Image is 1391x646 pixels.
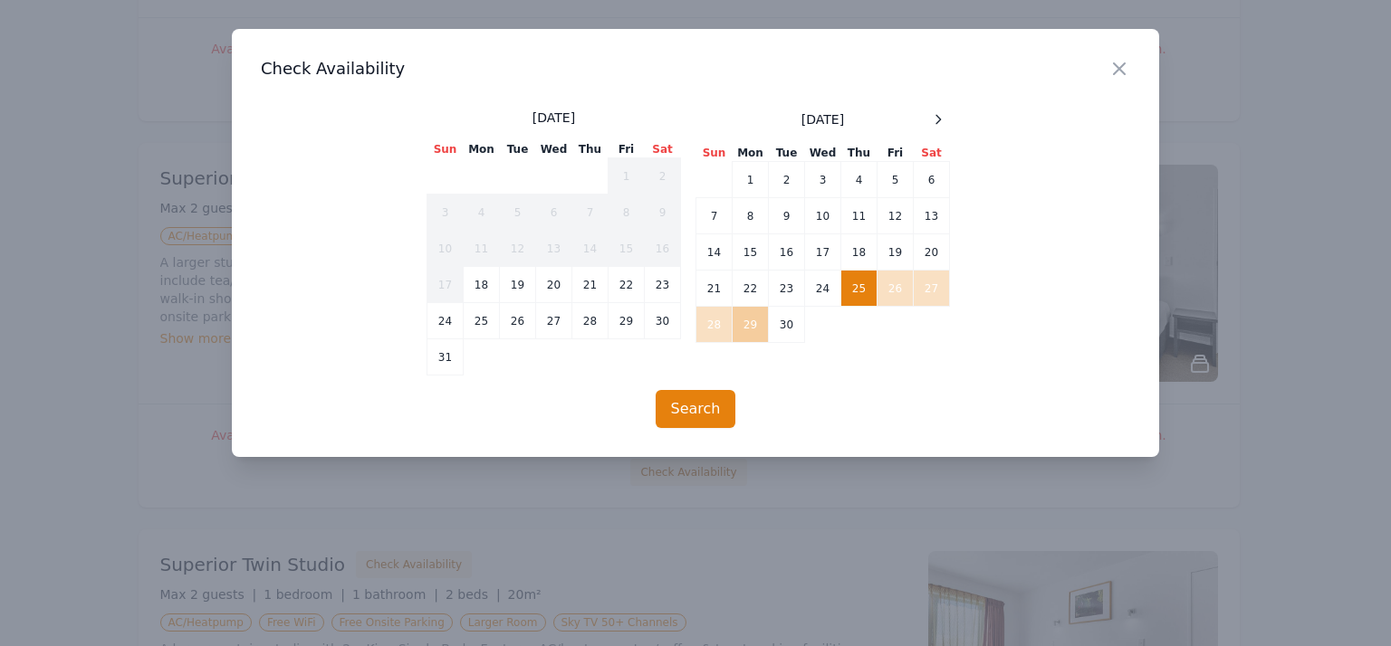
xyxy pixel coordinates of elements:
[878,271,914,307] td: 26
[841,145,878,162] th: Thu
[464,267,500,303] td: 18
[609,303,645,339] td: 29
[427,339,464,375] td: 31
[805,271,841,307] td: 24
[914,198,950,234] td: 13
[609,158,645,195] td: 1
[878,234,914,271] td: 19
[769,198,805,234] td: 9
[805,198,841,234] td: 10
[914,271,950,307] td: 27
[914,162,950,198] td: 6
[733,234,769,271] td: 15
[878,198,914,234] td: 12
[427,267,464,303] td: 17
[769,234,805,271] td: 16
[572,141,609,158] th: Thu
[733,162,769,198] td: 1
[733,271,769,307] td: 22
[769,162,805,198] td: 2
[464,141,500,158] th: Mon
[536,231,572,267] td: 13
[645,303,681,339] td: 30
[733,307,769,343] td: 29
[645,231,681,267] td: 16
[805,162,841,198] td: 3
[841,198,878,234] td: 11
[841,162,878,198] td: 4
[645,141,681,158] th: Sat
[609,195,645,231] td: 8
[572,195,609,231] td: 7
[733,145,769,162] th: Mon
[878,162,914,198] td: 5
[696,198,733,234] td: 7
[427,141,464,158] th: Sun
[572,231,609,267] td: 14
[261,58,1130,80] h3: Check Availability
[878,145,914,162] th: Fri
[656,390,736,428] button: Search
[609,231,645,267] td: 15
[914,234,950,271] td: 20
[536,141,572,158] th: Wed
[536,195,572,231] td: 6
[536,303,572,339] td: 27
[769,145,805,162] th: Tue
[733,198,769,234] td: 8
[500,303,536,339] td: 26
[696,145,733,162] th: Sun
[427,231,464,267] td: 10
[841,271,878,307] td: 25
[696,271,733,307] td: 21
[464,303,500,339] td: 25
[500,267,536,303] td: 19
[572,267,609,303] td: 21
[532,109,575,127] span: [DATE]
[801,110,844,128] span: [DATE]
[805,145,841,162] th: Wed
[609,141,645,158] th: Fri
[841,234,878,271] td: 18
[645,267,681,303] td: 23
[805,234,841,271] td: 17
[536,267,572,303] td: 20
[645,158,681,195] td: 2
[427,303,464,339] td: 24
[572,303,609,339] td: 28
[769,307,805,343] td: 30
[464,195,500,231] td: 4
[696,307,733,343] td: 28
[609,267,645,303] td: 22
[464,231,500,267] td: 11
[500,141,536,158] th: Tue
[696,234,733,271] td: 14
[914,145,950,162] th: Sat
[769,271,805,307] td: 23
[427,195,464,231] td: 3
[500,195,536,231] td: 5
[645,195,681,231] td: 9
[500,231,536,267] td: 12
